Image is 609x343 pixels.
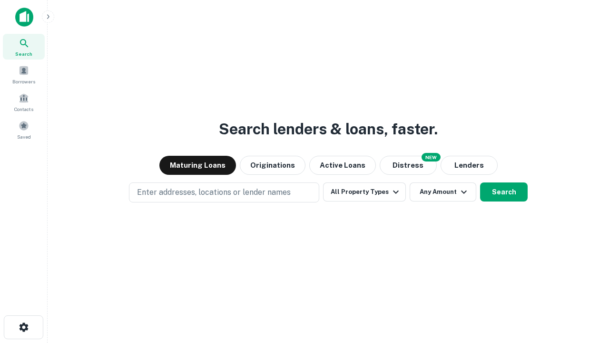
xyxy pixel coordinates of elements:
[12,78,35,85] span: Borrowers
[137,187,291,198] p: Enter addresses, locations or lender names
[17,133,31,141] span: Saved
[309,156,376,175] button: Active Loans
[129,182,319,202] button: Enter addresses, locations or lender names
[422,153,441,161] div: NEW
[3,34,45,60] a: Search
[219,118,438,141] h3: Search lenders & loans, faster.
[14,105,33,113] span: Contacts
[3,61,45,87] a: Borrowers
[323,182,406,202] button: All Property Types
[441,156,498,175] button: Lenders
[410,182,476,202] button: Any Amount
[15,8,33,27] img: capitalize-icon.png
[380,156,437,175] button: Search distressed loans with lien and other non-mortgage details.
[480,182,528,202] button: Search
[561,267,609,313] iframe: Chat Widget
[240,156,305,175] button: Originations
[15,50,32,58] span: Search
[3,89,45,115] a: Contacts
[3,117,45,142] a: Saved
[159,156,236,175] button: Maturing Loans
